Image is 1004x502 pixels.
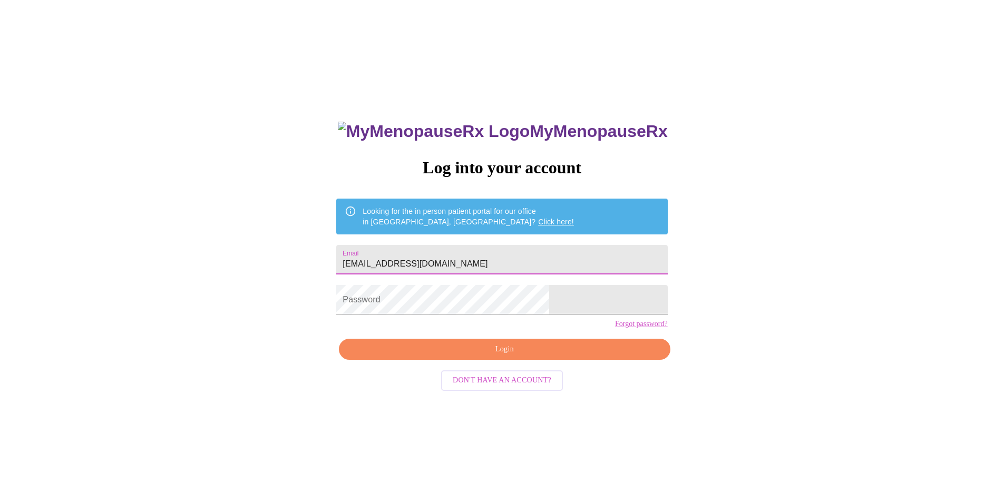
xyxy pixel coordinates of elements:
[615,320,668,328] a: Forgot password?
[338,122,668,141] h3: MyMenopauseRx
[530,293,543,306] keeper-lock: Open Keeper Popup
[351,343,658,356] span: Login
[438,375,566,384] a: Don't have an account?
[441,370,563,391] button: Don't have an account?
[336,158,667,178] h3: Log into your account
[538,218,574,226] a: Click here!
[453,374,551,387] span: Don't have an account?
[339,339,670,360] button: Login
[363,202,574,231] div: Looking for the in person patient portal for our office in [GEOGRAPHIC_DATA], [GEOGRAPHIC_DATA]?
[338,122,530,141] img: MyMenopauseRx Logo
